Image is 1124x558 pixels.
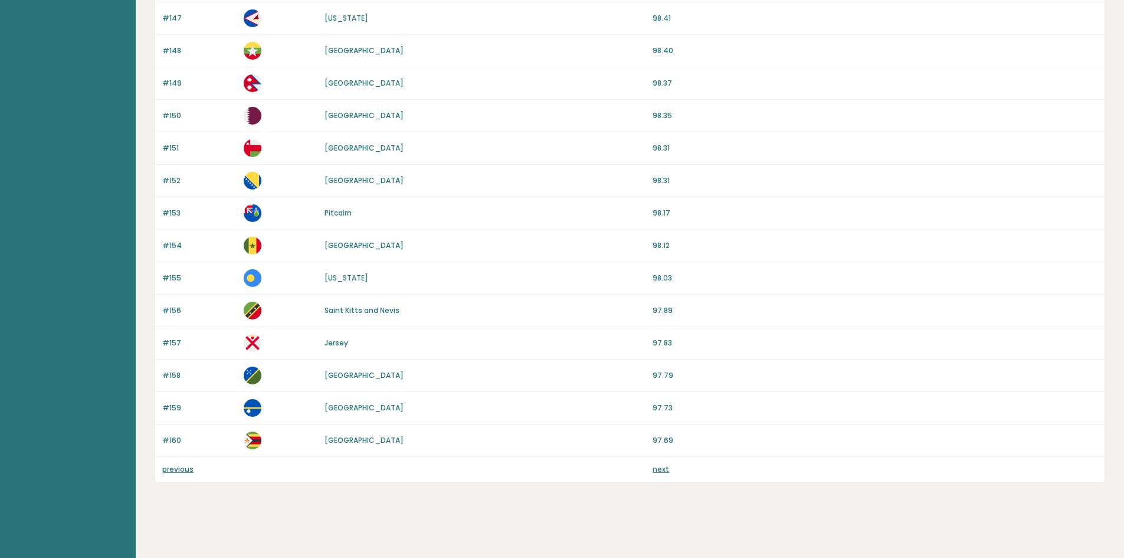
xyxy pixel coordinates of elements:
p: 97.69 [653,435,1097,446]
p: #149 [162,78,237,89]
p: 98.40 [653,45,1097,56]
p: #156 [162,305,237,316]
a: [US_STATE] [325,273,368,283]
a: [GEOGRAPHIC_DATA] [325,435,404,445]
a: [GEOGRAPHIC_DATA] [325,240,404,250]
p: #158 [162,370,237,381]
a: [GEOGRAPHIC_DATA] [325,403,404,413]
p: 98.17 [653,208,1097,218]
a: Jersey [325,338,348,348]
img: nr.svg [244,399,261,417]
a: Saint Kitts and Nevis [325,305,399,315]
a: [GEOGRAPHIC_DATA] [325,110,404,120]
p: 98.03 [653,273,1097,283]
img: om.svg [244,139,261,157]
p: 98.31 [653,175,1097,186]
p: 97.73 [653,403,1097,413]
p: #154 [162,240,237,251]
a: [GEOGRAPHIC_DATA] [325,143,404,153]
p: 98.35 [653,110,1097,121]
img: sb.svg [244,367,261,384]
a: [GEOGRAPHIC_DATA] [325,45,404,56]
img: kn.svg [244,302,261,319]
p: #152 [162,175,237,186]
img: je.svg [244,334,261,352]
a: [GEOGRAPHIC_DATA] [325,78,404,88]
p: 98.31 [653,143,1097,154]
p: 98.41 [653,13,1097,24]
p: #159 [162,403,237,413]
p: #153 [162,208,237,218]
p: #155 [162,273,237,283]
p: #160 [162,435,237,446]
img: as.svg [244,9,261,27]
p: 98.12 [653,240,1097,251]
img: pn.svg [244,204,261,222]
img: ba.svg [244,172,261,190]
p: #157 [162,338,237,348]
p: 98.37 [653,78,1097,89]
img: qa.svg [244,107,261,125]
img: pw.svg [244,269,261,287]
a: [GEOGRAPHIC_DATA] [325,175,404,185]
p: 97.83 [653,338,1097,348]
p: #147 [162,13,237,24]
img: sn.svg [244,237,261,254]
img: np.svg [244,74,261,92]
img: zw.svg [244,432,261,449]
a: Pitcairn [325,208,352,218]
a: [GEOGRAPHIC_DATA] [325,370,404,380]
p: 97.89 [653,305,1097,316]
p: #151 [162,143,237,154]
a: [US_STATE] [325,13,368,23]
a: previous [162,464,194,474]
a: next [653,464,669,474]
img: mm.svg [244,42,261,60]
p: 97.79 [653,370,1097,381]
p: #148 [162,45,237,56]
p: #150 [162,110,237,121]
